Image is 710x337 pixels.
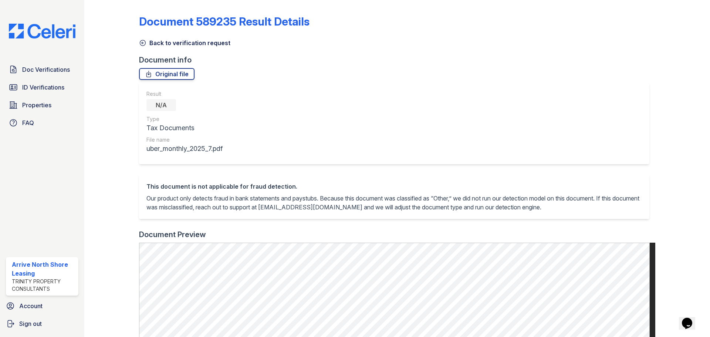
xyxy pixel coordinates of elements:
div: Result [146,90,223,98]
div: This document is not applicable for fraud detection. [146,182,642,191]
p: Our product only detects fraud in bank statements and paystubs. Because this document was classif... [146,194,642,212]
div: uber_monthly_2025_7.pdf [146,144,223,154]
span: ID Verifications [22,83,64,92]
div: Type [146,115,223,123]
div: Arrive North Shore Leasing [12,260,75,278]
a: Original file [139,68,195,80]
a: Document 589235 Result Details [139,15,310,28]
span: Doc Verifications [22,65,70,74]
a: Sign out [3,316,81,331]
span: Account [19,301,43,310]
iframe: chat widget [679,307,703,330]
div: File name [146,136,223,144]
div: Document Preview [139,229,206,240]
div: Trinity Property Consultants [12,278,75,293]
div: Tax Documents [146,123,223,133]
a: FAQ [6,115,78,130]
span: Properties [22,101,51,109]
div: N/A [146,99,176,111]
a: ID Verifications [6,80,78,95]
a: Back to verification request [139,38,230,47]
div: Document info [139,55,655,65]
a: Account [3,299,81,313]
img: CE_Logo_Blue-a8612792a0a2168367f1c8372b55b34899dd931a85d93a1a3d3e32e68fde9ad4.png [3,24,81,38]
span: FAQ [22,118,34,127]
a: Properties [6,98,78,112]
span: Sign out [19,319,42,328]
a: Doc Verifications [6,62,78,77]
